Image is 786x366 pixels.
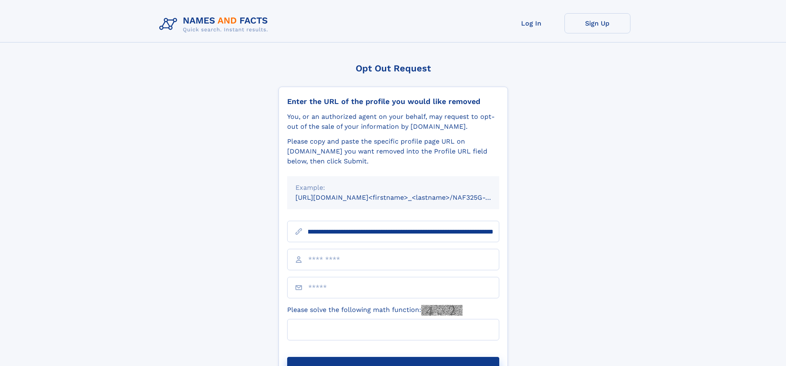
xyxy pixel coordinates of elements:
[279,63,508,73] div: Opt Out Request
[498,13,564,33] a: Log In
[564,13,630,33] a: Sign Up
[287,112,499,132] div: You, or an authorized agent on your behalf, may request to opt-out of the sale of your informatio...
[287,97,499,106] div: Enter the URL of the profile you would like removed
[287,137,499,166] div: Please copy and paste the specific profile page URL on [DOMAIN_NAME] you want removed into the Pr...
[295,194,515,201] small: [URL][DOMAIN_NAME]<firstname>_<lastname>/NAF325G-xxxxxxxx
[156,13,275,35] img: Logo Names and Facts
[295,183,491,193] div: Example:
[287,305,463,316] label: Please solve the following math function:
